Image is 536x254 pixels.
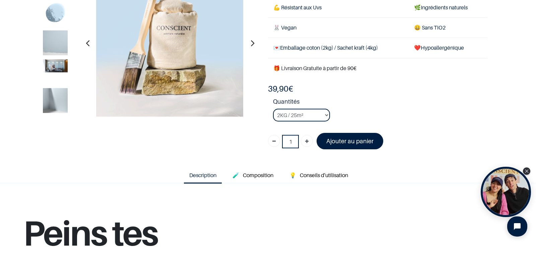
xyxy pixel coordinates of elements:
div: Open Tolstoy [481,167,531,217]
img: Product image [43,88,68,113]
td: ❤️Hypoallergénique [409,38,487,58]
span: 🌿 [414,4,421,11]
td: Emballage coton (2kg) / Sachet kraft (4kg) [268,38,409,58]
img: Product image [43,59,68,72]
span: Composition [243,172,273,179]
span: Description [189,172,216,179]
img: Product image [43,2,68,27]
td: ans TiO2 [409,18,487,38]
span: 💌 [273,44,280,51]
font: Ajouter au panier [326,138,374,145]
a: Supprimer [268,135,280,147]
iframe: Tidio Chat [501,211,533,242]
span: 😄 S [414,24,425,31]
b: € [268,84,293,94]
a: Ajouter au panier [317,133,383,149]
div: Open Tolstoy widget [481,167,531,217]
img: Product image [43,31,68,55]
span: Conseils d'utilisation [300,172,348,179]
div: Close Tolstoy widget [523,167,530,175]
div: Tolstoy bubble widget [481,167,531,217]
span: 💡 [289,172,296,179]
a: Ajouter [301,135,313,147]
font: 🎁 Livraison Gratuite à partir de 90€ [273,65,356,71]
span: 🐰 Vegan [273,24,296,31]
span: 🧪 [232,172,239,179]
span: 39,90 [268,84,288,94]
strong: Quantités [273,97,487,109]
span: 💪 Résistant aux Uvs [273,4,322,11]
